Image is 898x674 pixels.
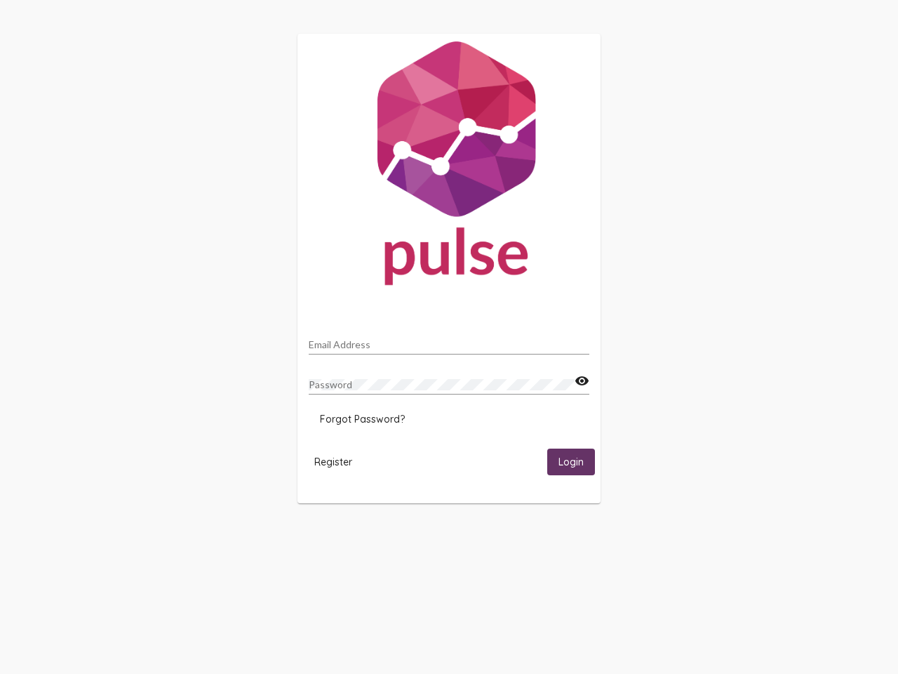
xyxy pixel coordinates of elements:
[547,449,595,475] button: Login
[314,456,352,468] span: Register
[297,34,601,299] img: Pulse For Good Logo
[558,456,584,469] span: Login
[575,373,589,390] mat-icon: visibility
[320,413,405,425] span: Forgot Password?
[303,449,363,475] button: Register
[309,407,416,432] button: Forgot Password?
